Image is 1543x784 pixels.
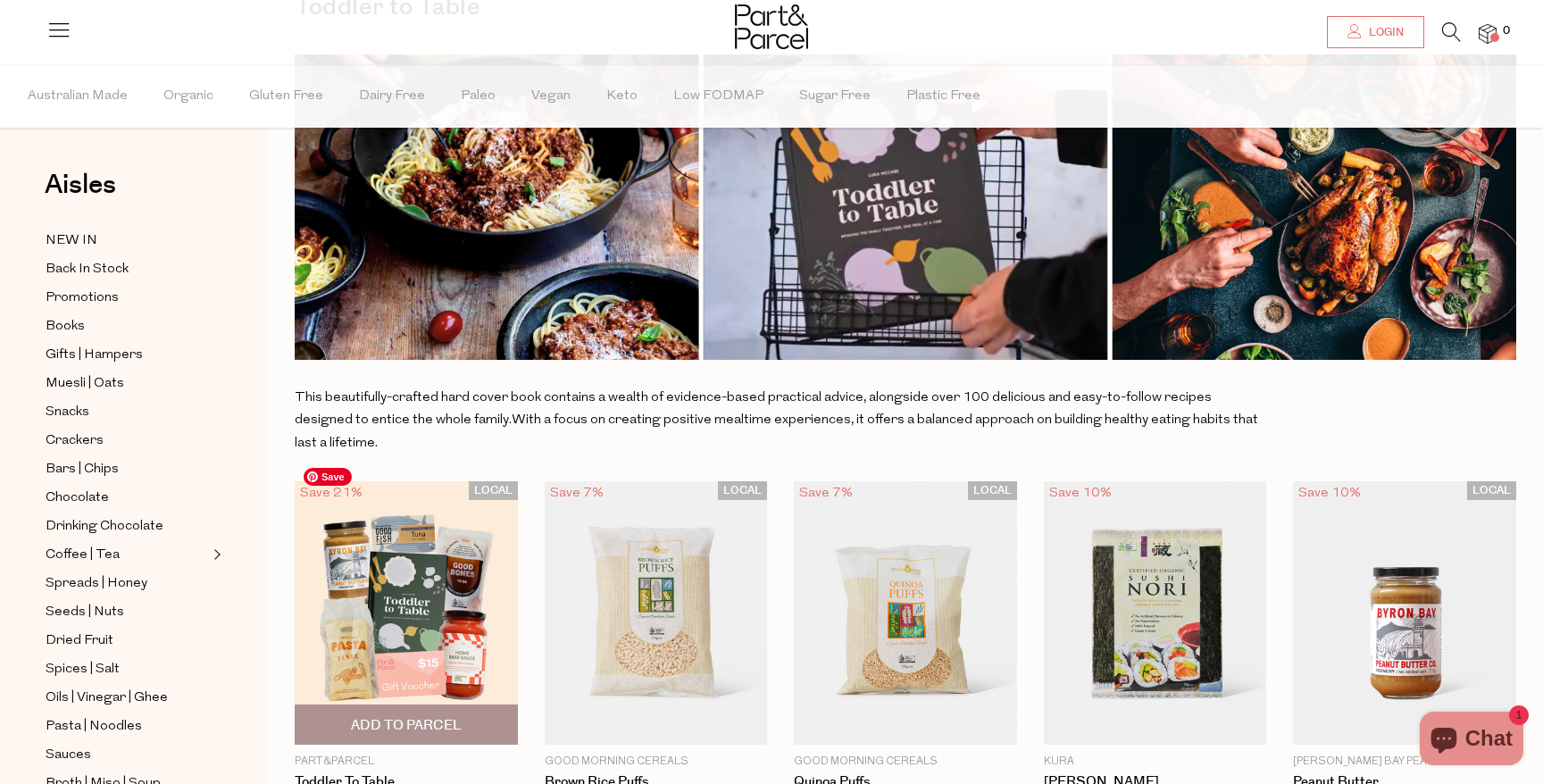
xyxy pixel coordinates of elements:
[46,744,208,766] a: Sauces
[545,481,768,745] img: Brown Rice Puffs
[673,65,763,128] span: Low FODMAP
[461,65,496,128] span: Paleo
[46,458,208,480] a: Bars | Chips
[46,601,208,623] a: Seeds | Nuts
[46,345,143,366] span: Gifts | Hampers
[45,165,116,204] span: Aisles
[46,716,142,738] span: Pasta | Noodles
[46,630,208,652] a: Dried Fruit
[46,287,208,309] a: Promotions
[1327,16,1424,48] a: Login
[46,229,208,252] a: NEW IN
[799,65,871,128] span: Sugar Free
[1467,481,1516,500] span: LOCAL
[46,659,120,680] span: Spices | Salt
[1293,754,1516,770] p: [PERSON_NAME] Bay Peanut Butter Co
[794,754,1017,770] p: Good Morning Cereals
[46,544,208,566] a: Coffee | Tea
[46,373,124,395] span: Muesli | Oats
[46,488,109,509] span: Chocolate
[1479,24,1497,43] a: 0
[46,315,208,338] a: Books
[249,65,323,128] span: Gluten Free
[1293,481,1366,505] div: Save 10%
[295,413,1258,450] span: With a focus on creating positive mealtime experiences, it offers a balanced approach on building...
[45,171,116,216] a: Aisles
[46,259,129,280] span: Back In Stock
[46,602,124,623] span: Seeds | Nuts
[1414,712,1529,770] inbox-online-store-chat: Shopify online store chat
[46,745,91,766] span: Sauces
[1293,481,1516,745] img: Peanut Butter
[295,754,518,770] p: Part&Parcel
[469,481,518,500] span: LOCAL
[1364,25,1404,40] span: Login
[46,688,168,709] span: Oils | Vinegar | Ghee
[906,65,980,128] span: Plastic Free
[606,65,638,128] span: Keto
[46,487,208,509] a: Chocolate
[46,401,208,423] a: Snacks
[794,481,1017,745] img: Quinoa Puffs
[46,630,113,652] span: Dried Fruit
[46,658,208,680] a: Spices | Salt
[1498,23,1514,39] span: 0
[1044,481,1117,505] div: Save 10%
[46,573,147,595] span: Spreads | Honey
[46,402,89,423] span: Snacks
[46,572,208,595] a: Spreads | Honey
[1044,754,1267,770] p: Kura
[46,344,208,366] a: Gifts | Hampers
[295,54,1516,360] img: Milk_to_Meals_List_Cover_068d1af6-f23c-4baa-94a5-c8cb85396b69.png
[46,230,97,252] span: NEW IN
[295,391,1212,428] span: This beautifully-crafted hard cover book contains a wealth of evidence-based practical advice, al...
[46,516,163,538] span: Drinking Chocolate
[209,544,221,565] button: Expand/Collapse Coffee | Tea
[359,65,425,128] span: Dairy Free
[735,4,808,49] img: Part&Parcel
[295,705,518,745] button: Add To Parcel
[968,481,1017,500] span: LOCAL
[46,545,120,566] span: Coffee | Tea
[295,481,368,505] div: Save 21%
[46,430,208,452] a: Crackers
[46,288,119,309] span: Promotions
[46,258,208,280] a: Back In Stock
[794,481,858,505] div: Save 7%
[545,481,609,505] div: Save 7%
[46,430,104,452] span: Crackers
[304,468,352,486] span: Save
[531,65,571,128] span: Vegan
[351,716,462,735] span: Add To Parcel
[1044,481,1267,745] img: Sushi Nori
[46,459,119,480] span: Bars | Chips
[28,65,128,128] span: Australian Made
[295,481,518,745] img: Toddler To Table
[46,687,208,709] a: Oils | Vinegar | Ghee
[46,372,208,395] a: Muesli | Oats
[718,481,767,500] span: LOCAL
[545,754,768,770] p: Good Morning Cereals
[46,715,208,738] a: Pasta | Noodles
[163,65,213,128] span: Organic
[46,316,85,338] span: Books
[46,515,208,538] a: Drinking Chocolate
